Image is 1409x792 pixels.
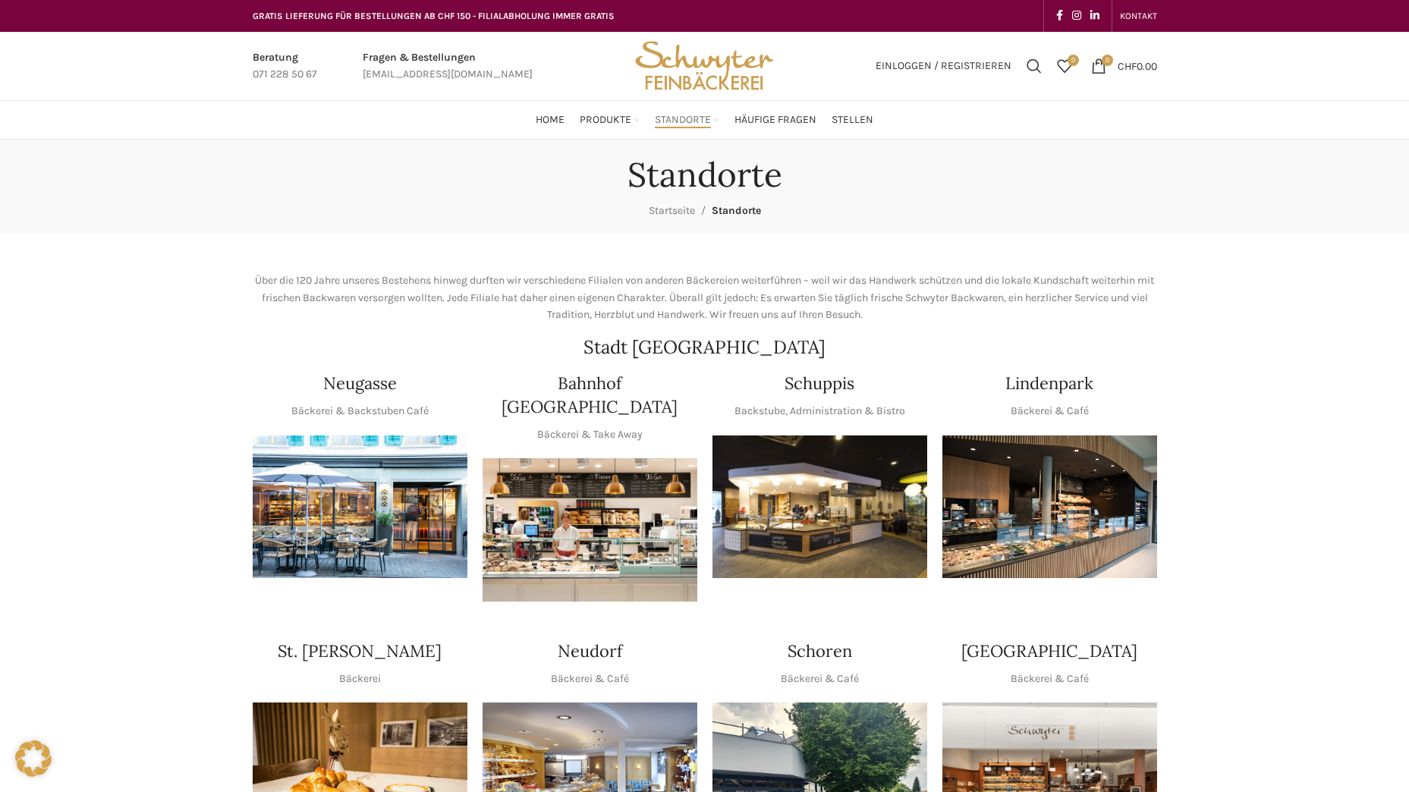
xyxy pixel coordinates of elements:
img: 017-e1571925257345 [942,435,1157,579]
div: Main navigation [245,105,1165,135]
img: Bahnhof St. Gallen [483,458,697,602]
span: Produkte [580,113,631,127]
a: Stellen [832,105,873,135]
span: Einloggen / Registrieren [876,61,1011,71]
div: 1 / 1 [483,458,697,602]
a: Home [536,105,565,135]
p: Backstube, Administration & Bistro [734,403,905,420]
div: 1 / 1 [712,435,927,579]
a: Site logo [630,58,778,71]
span: Standorte [655,113,711,127]
span: GRATIS LIEFERUNG FÜR BESTELLUNGEN AB CHF 150 - FILIALABHOLUNG IMMER GRATIS [253,11,615,21]
a: Startseite [649,204,695,217]
span: Häufige Fragen [734,113,816,127]
a: Produkte [580,105,640,135]
a: Standorte [655,105,719,135]
div: Meine Wunschliste [1049,51,1080,81]
img: Bäckerei Schwyter [630,32,778,100]
span: 0 [1102,55,1113,66]
a: Facebook social link [1052,5,1068,27]
a: Infobox link [253,49,317,83]
span: Stellen [832,113,873,127]
h4: [GEOGRAPHIC_DATA] [961,640,1137,663]
h4: Neudorf [558,640,622,663]
h2: Stadt [GEOGRAPHIC_DATA] [253,338,1157,357]
a: Instagram social link [1068,5,1086,27]
h4: Schuppis [785,372,854,395]
div: Secondary navigation [1112,1,1165,31]
p: Bäckerei & Café [781,671,859,687]
a: 0 [1049,51,1080,81]
p: Bäckerei & Café [1011,403,1089,420]
p: Bäckerei & Take Away [537,426,643,443]
h4: Bahnhof [GEOGRAPHIC_DATA] [483,372,697,419]
p: Bäckerei & Café [1011,671,1089,687]
span: Home [536,113,565,127]
span: Standorte [712,204,761,217]
span: CHF [1118,59,1137,72]
bdi: 0.00 [1118,59,1157,72]
p: Bäckerei & Backstuben Café [291,403,429,420]
h4: Lindenpark [1005,372,1093,395]
h4: Neugasse [323,372,397,395]
a: 0 CHF0.00 [1083,51,1165,81]
h1: Standorte [627,155,782,195]
img: 150130-Schwyter-013 [712,435,927,579]
a: KONTAKT [1120,1,1157,31]
div: 1 / 1 [253,435,467,579]
p: Über die 120 Jahre unseres Bestehens hinweg durften wir verschiedene Filialen von anderen Bäckere... [253,272,1157,323]
h4: Schoren [788,640,852,663]
span: 0 [1068,55,1079,66]
p: Bäckerei & Café [551,671,629,687]
div: 1 / 1 [942,435,1157,579]
a: Häufige Fragen [734,105,816,135]
a: Infobox link [363,49,533,83]
h4: St. [PERSON_NAME] [278,640,442,663]
a: Suchen [1019,51,1049,81]
img: Neugasse [253,435,467,579]
p: Bäckerei [339,671,381,687]
a: Einloggen / Registrieren [868,51,1019,81]
a: Linkedin social link [1086,5,1104,27]
span: KONTAKT [1120,11,1157,21]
